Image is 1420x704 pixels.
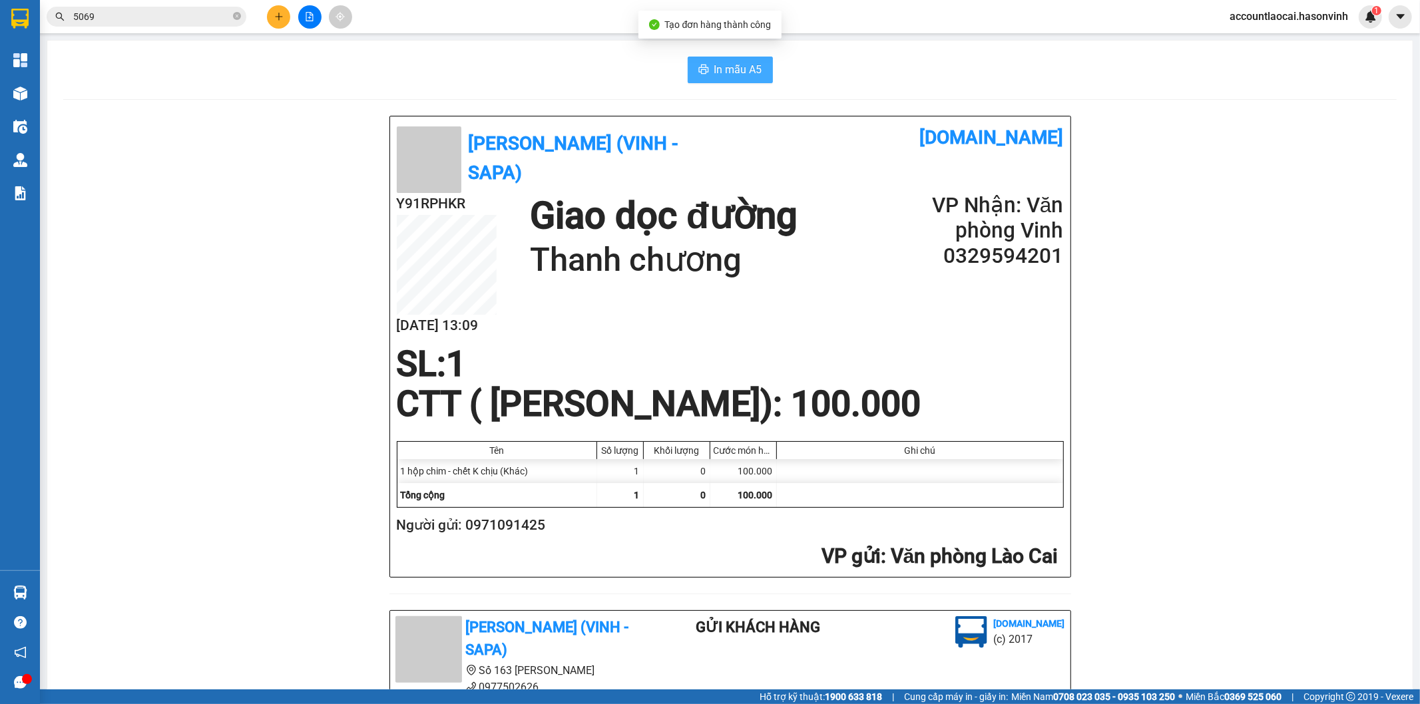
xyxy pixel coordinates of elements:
div: 100.000 [710,459,777,483]
sup: 1 [1372,6,1381,15]
h2: Người gửi: 0971091425 [397,514,1059,536]
span: printer [698,64,709,77]
img: logo-vxr [11,9,29,29]
b: [DOMAIN_NAME] [178,11,322,33]
span: VP gửi [822,544,881,568]
span: Miền Bắc [1186,689,1282,704]
h1: Giao dọc đường [70,77,246,169]
span: close-circle [233,12,241,20]
b: [DOMAIN_NAME] [994,618,1065,629]
button: caret-down [1389,5,1412,29]
div: Khối lượng [647,445,706,456]
span: Tạo đơn hàng thành công [665,19,772,30]
div: Tên [401,445,593,456]
span: search [55,12,65,21]
b: [DOMAIN_NAME] [920,126,1064,148]
span: 100.000 [738,490,773,500]
h2: Y91RPHKR [397,193,497,215]
div: Ghi chú [780,445,1060,456]
strong: 0369 525 060 [1224,691,1282,702]
span: check-circle [649,19,660,30]
img: warehouse-icon [13,87,27,100]
div: 1 hộp chim - chết K chịu (Khác) [397,459,597,483]
strong: 0708 023 035 - 0935 103 250 [1053,691,1175,702]
span: Hỗ trợ kỹ thuật: [760,689,882,704]
h1: Giao dọc đường [530,193,798,239]
span: Cung cấp máy in - giấy in: [904,689,1008,704]
span: environment [466,665,477,675]
span: In mẫu A5 [714,61,762,78]
span: | [1292,689,1294,704]
span: file-add [305,12,314,21]
b: Gửi khách hàng [696,619,820,635]
li: Số 163 [PERSON_NAME] [395,662,643,679]
span: accountlaocai.hasonvinh [1219,8,1359,25]
span: SL: [397,343,447,385]
button: file-add [298,5,322,29]
img: dashboard-icon [13,53,27,67]
span: Tổng cộng [401,490,445,500]
span: | [892,689,894,704]
li: 0977502626 [395,679,643,695]
span: message [14,676,27,689]
button: printerIn mẫu A5 [688,57,773,83]
span: 1 [634,490,640,500]
div: 1 [597,459,644,483]
h2: VP Nhận: Văn phòng Vinh [903,193,1063,244]
img: icon-new-feature [1365,11,1377,23]
span: notification [14,646,27,659]
span: Miền Nam [1011,689,1175,704]
img: warehouse-icon [13,153,27,167]
span: copyright [1346,692,1355,701]
b: [PERSON_NAME] (Vinh - Sapa) [468,132,678,184]
span: phone [466,681,477,692]
span: close-circle [233,11,241,23]
div: Cước món hàng [714,445,773,456]
span: ⚪️ [1178,694,1182,699]
button: aim [329,5,352,29]
div: 0 [644,459,710,483]
h2: 0329594201 [903,244,1063,269]
span: plus [274,12,284,21]
span: 1 [447,343,467,385]
button: plus [267,5,290,29]
div: CTT ( [PERSON_NAME]) : 100.000 [389,384,929,424]
h2: : Văn phòng Lào Cai [397,543,1059,570]
img: warehouse-icon [13,120,27,134]
img: warehouse-icon [13,586,27,600]
input: Tìm tên, số ĐT hoặc mã đơn [73,9,230,24]
h1: Thanh chương [530,239,798,281]
span: 0 [701,490,706,500]
strong: 1900 633 818 [825,691,882,702]
div: Số lượng [600,445,640,456]
b: [PERSON_NAME] (Vinh - Sapa) [56,17,200,68]
span: 1 [1374,6,1379,15]
span: question-circle [14,616,27,629]
span: aim [336,12,345,21]
li: (c) 2017 [994,631,1065,647]
h2: [DATE] 13:09 [397,315,497,337]
h2: T698MQ5A [7,77,107,99]
span: caret-down [1395,11,1407,23]
img: logo.jpg [955,616,987,648]
img: solution-icon [13,186,27,200]
b: [PERSON_NAME] (Vinh - Sapa) [466,619,629,659]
